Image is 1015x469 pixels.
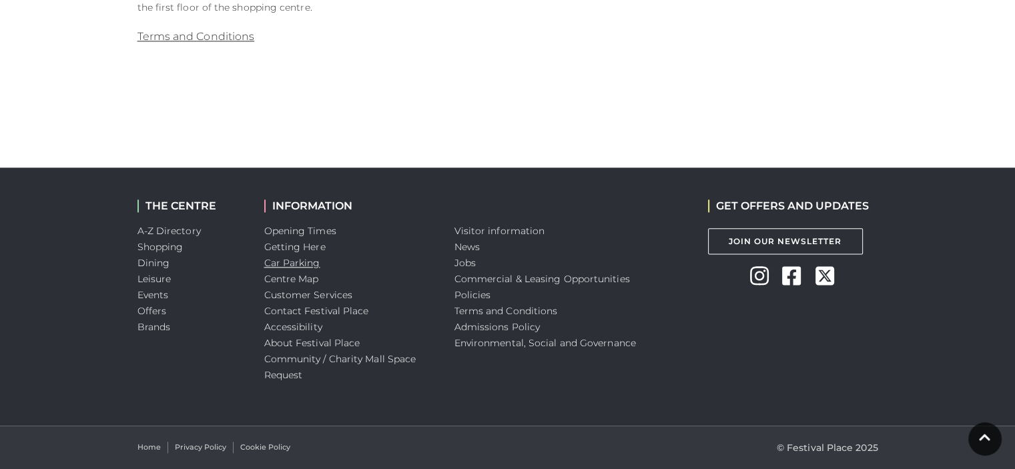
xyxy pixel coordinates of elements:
[454,305,558,317] a: Terms and Conditions
[137,30,255,43] a: Terms and Conditions
[137,305,167,317] a: Offers
[137,199,244,212] h2: THE CENTRE
[264,289,353,301] a: Customer Services
[454,257,476,269] a: Jobs
[137,442,161,453] a: Home
[454,273,630,285] a: Commercial & Leasing Opportunities
[264,241,326,253] a: Getting Here
[454,289,491,301] a: Policies
[137,289,169,301] a: Events
[264,353,416,381] a: Community / Charity Mall Space Request
[264,337,360,349] a: About Festival Place
[264,273,319,285] a: Centre Map
[264,305,369,317] a: Contact Festival Place
[137,321,171,333] a: Brands
[264,257,320,269] a: Car Parking
[175,442,226,453] a: Privacy Policy
[454,241,480,253] a: News
[264,199,434,212] h2: INFORMATION
[777,440,878,456] p: © Festival Place 2025
[240,442,290,453] a: Cookie Policy
[264,225,336,237] a: Opening Times
[708,199,869,212] h2: GET OFFERS AND UPDATES
[454,337,636,349] a: Environmental, Social and Governance
[264,321,322,333] a: Accessibility
[454,321,541,333] a: Admissions Policy
[137,241,184,253] a: Shopping
[454,225,545,237] a: Visitor information
[137,273,172,285] a: Leisure
[137,257,170,269] a: Dining
[137,225,201,237] a: A-Z Directory
[708,228,863,254] a: Join Our Newsletter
